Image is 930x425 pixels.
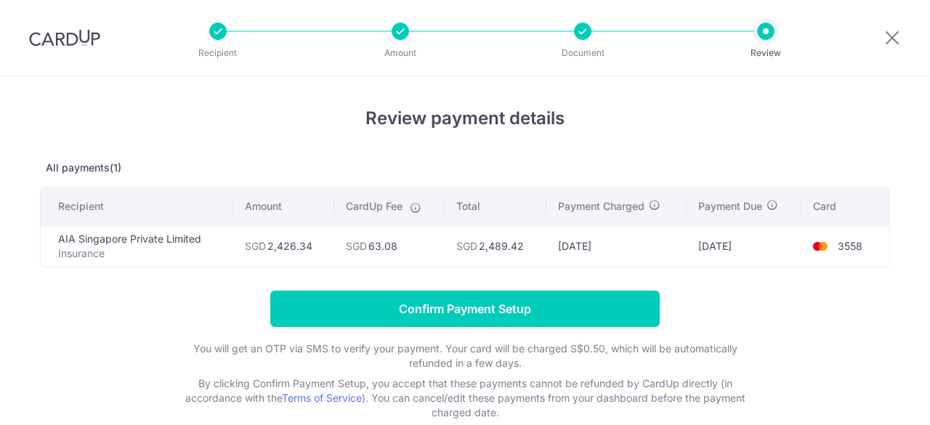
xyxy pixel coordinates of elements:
[687,225,802,267] td: [DATE]
[346,240,367,252] span: SGD
[456,240,477,252] span: SGD
[270,291,660,327] input: Confirm Payment Setup
[698,199,762,214] span: Payment Due
[58,246,222,261] p: Insurance
[347,46,454,60] p: Amount
[174,341,756,371] p: You will get an OTP via SMS to verify your payment. Your card will be charged S$0.50, which will ...
[806,238,835,255] img: <span class="translation_missing" title="translation missing: en.account_steps.new_confirm_form.b...
[282,392,362,404] a: Terms of Service
[41,225,233,267] td: AIA Singapore Private Limited
[445,225,546,267] td: 2,489.42
[558,199,644,214] span: Payment Charged
[29,29,100,46] img: CardUp
[445,187,546,225] th: Total
[712,46,820,60] p: Review
[164,46,272,60] p: Recipient
[801,187,889,225] th: Card
[334,225,445,267] td: 63.08
[529,46,636,60] p: Document
[346,199,403,214] span: CardUp Fee
[40,161,890,175] p: All payments(1)
[233,225,335,267] td: 2,426.34
[41,187,233,225] th: Recipient
[40,105,890,131] h4: Review payment details
[838,240,862,252] span: 3558
[546,225,687,267] td: [DATE]
[233,187,335,225] th: Amount
[245,240,266,252] span: SGD
[174,376,756,420] p: By clicking Confirm Payment Setup, you accept that these payments cannot be refunded by CardUp di...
